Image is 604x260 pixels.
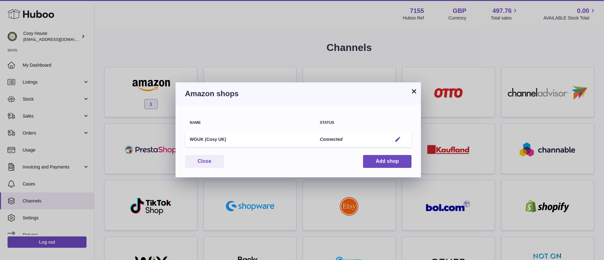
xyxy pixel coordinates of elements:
[185,89,411,99] h3: Amazon shops
[363,155,411,168] button: Add shop
[320,121,383,125] div: Status
[315,131,387,147] td: Connected
[410,87,418,95] button: ×
[190,121,310,125] div: Name
[185,131,315,147] td: WGUK (Cosy UK)
[185,155,224,168] button: Close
